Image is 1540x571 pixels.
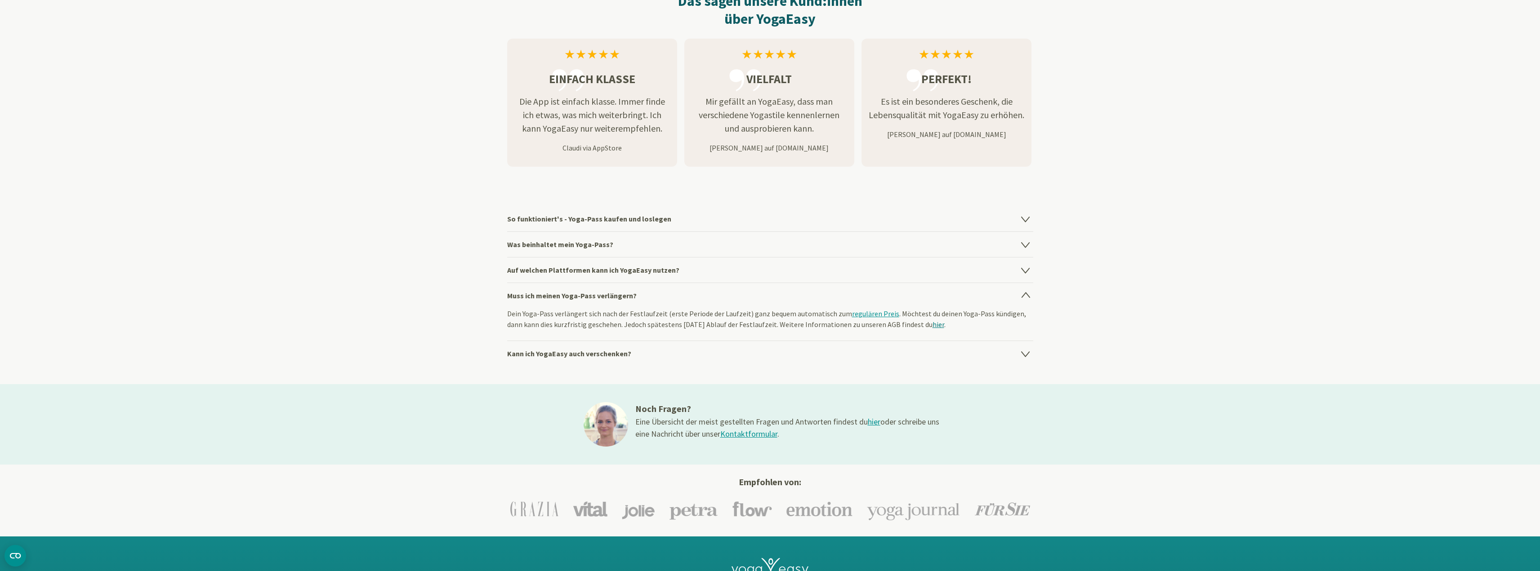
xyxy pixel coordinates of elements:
h4: Auf welchen Plattformen kann ich YogaEasy nutzen? [507,257,1033,283]
img: Yoga-Journal Logo [867,498,960,520]
p: Es ist ein besonderes Geschenk, die Lebensqualität mit YogaEasy zu erhöhen. [862,95,1031,122]
p: Mir gefällt an YogaEasy, dass man verschiedene Yogastile kennenlernen und ausprobieren kann. [684,95,854,135]
a: Kontaktformular [720,429,777,439]
h4: Kann ich YogaEasy auch verschenken? [507,341,1033,366]
img: Jolie Logo [622,499,655,519]
h4: Was beinhaltet mein Yoga-Pass? [507,231,1033,257]
h3: Einfach klasse [507,70,677,88]
img: Vital Logo [573,501,607,517]
h3: Noch Fragen? [635,402,941,416]
img: Für Sie Logo [975,502,1030,516]
h3: Perfekt! [862,70,1031,88]
img: Emotion Logo [786,501,853,517]
p: [PERSON_NAME] auf [DOMAIN_NAME] [684,142,854,153]
a: hier [933,320,944,329]
img: Flow Logo [732,501,772,517]
p: Die App ist einfach klasse. Immer finde ich etwas, was mich weiterbringt. Ich kann YogaEasy nur w... [507,95,677,135]
div: Eine Übersicht der meist gestellten Fragen und Antworten findest du oder schreibe uns eine Nachri... [635,416,941,440]
p: [PERSON_NAME] auf [DOMAIN_NAME] [862,129,1031,140]
button: CMP-Widget öffnen [4,545,26,567]
img: Petra Logo [669,498,718,520]
h4: Muss ich meinen Yoga-Pass verlängern? [507,283,1033,308]
div: Dein Yoga-Pass verlängert sich nach der Festlaufzeit (erste Periode der Laufzeit) ganz bequem aut... [507,308,1033,341]
a: regulären Preis [852,309,899,318]
img: ines@1x.jpg [584,402,628,447]
p: Claudi via AppStore [507,142,677,153]
h4: So funktioniert's - Yoga-Pass kaufen und loslegen [507,206,1033,231]
h3: Vielfalt [684,70,854,88]
img: Grazia Logo [510,501,558,517]
a: hier [868,416,880,427]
